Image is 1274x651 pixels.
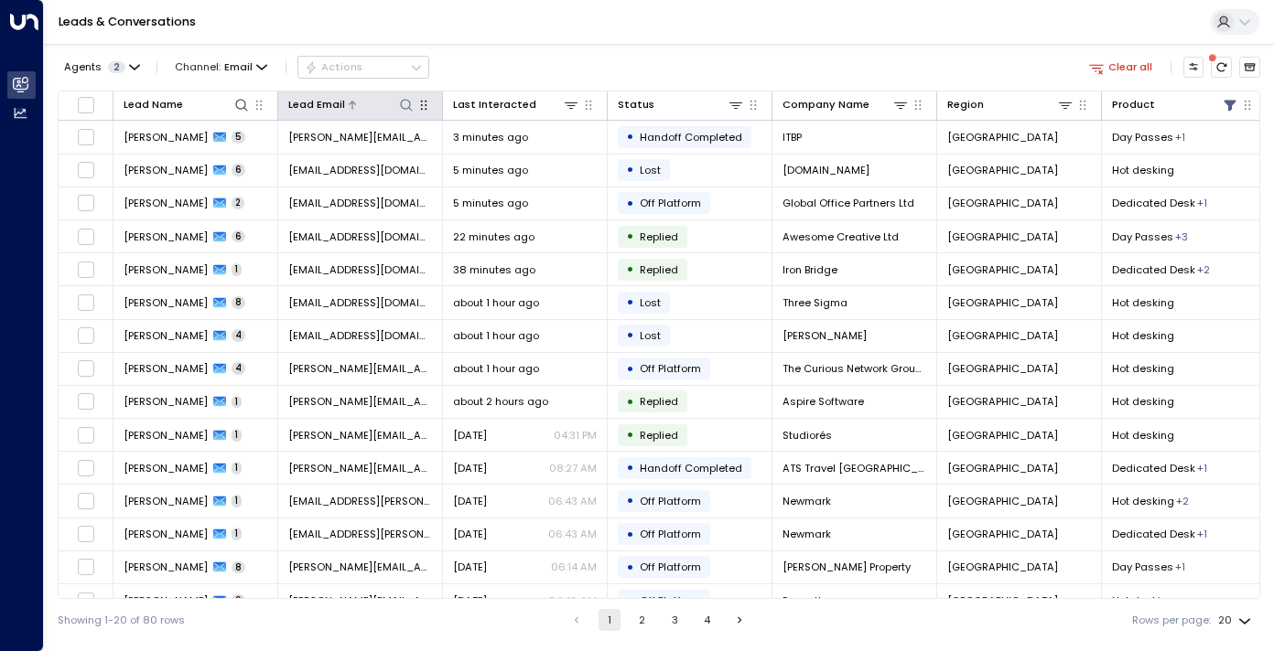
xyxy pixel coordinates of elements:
span: 1 [232,528,242,540]
span: Milly Mitchell [124,494,208,508]
span: 2 [232,197,244,209]
p: 06:43 AM [548,527,597,541]
span: cblackgspc@yahoo.co.uk [288,196,432,210]
span: 5 minutes ago [453,196,528,210]
span: Hot desking [1112,328,1174,343]
div: Last Interacted [453,96,536,113]
span: Day Passes [1112,560,1173,574]
span: 6 [232,164,245,176]
span: 6 [232,230,245,243]
span: codeflow.studio [783,163,869,177]
div: • [626,522,634,547]
button: Actions [297,56,429,78]
div: Product [1112,96,1155,113]
div: Dedicated Desk,Hot desking,Meeting Rooms [1175,229,1188,244]
span: Jake Turner [124,262,208,277]
span: Hot desking [1112,428,1174,443]
span: Hot desking [1112,163,1174,177]
span: Replied [640,428,678,443]
span: Day Passes [1112,130,1173,144]
p: 08:27 AM [549,461,597,475]
span: 1 [232,429,242,442]
span: Agents [64,62,102,72]
span: Yesterday [453,527,487,541]
p: 06:43 AM [548,494,597,508]
span: Dedicated Desk [1112,262,1195,277]
span: mike.hamilton@aspiresoftware.com [288,394,432,409]
div: Company Name [783,96,909,113]
div: • [626,157,634,182]
button: Agents2 [58,57,145,77]
span: 1 [232,462,242,475]
span: Hot desking [1112,361,1174,376]
span: milly.mitchell@nmrk.com [288,527,432,541]
span: Off Platform [640,527,701,541]
span: Toggle select row [77,525,95,543]
span: gary.salter@salterproperty.co.uk [288,560,432,574]
span: Toggle select row [77,558,95,576]
div: Last Interacted [453,96,579,113]
span: Yesterday [453,560,487,574]
span: Newmark [783,527,831,541]
span: 4 [232,329,245,342]
span: 38 minutes ago [453,262,535,277]
span: Dedicated Desk [1112,461,1195,475]
span: Hot desking [1112,494,1174,508]
span: francesca@studiores.co.uk [288,428,432,443]
span: London [947,527,1058,541]
span: Off Platform [640,560,701,574]
div: Private Office [1197,461,1207,475]
div: Showing 1-20 of 80 rows [58,613,185,628]
span: Replied [640,229,678,244]
span: Toggle select all [77,96,95,114]
span: Dublin [947,461,1058,475]
span: Hot desking [1112,593,1174,608]
div: Region [947,96,984,113]
span: 8 [232,561,245,574]
span: London [947,262,1058,277]
button: page 1 [599,609,621,631]
span: Dedicated Desk [1112,196,1195,210]
span: Prometheux [783,593,842,608]
div: • [626,124,634,149]
span: Colin Black [124,196,208,210]
span: Global Office Partners Ltd [783,196,914,210]
span: Karen Weston [124,361,208,376]
span: Robert Jones [124,229,208,244]
div: • [626,555,634,580]
span: 3 minutes ago [453,130,528,144]
span: 22 minutes ago [453,229,534,244]
span: rob@awesomecreative.co.uk [288,229,432,244]
a: Leads & Conversations [59,14,196,29]
span: Toggle select row [77,359,95,378]
button: Channel:Email [169,57,274,77]
span: Bhavesh Busa [124,130,208,144]
span: Iron Bridge [783,262,837,277]
div: • [626,588,634,613]
span: milly.mitchell@nmrk.com [288,494,432,508]
span: 1 [232,495,242,507]
span: Handoff Completed [640,130,742,144]
span: Off Platform [640,494,701,508]
span: Lost [640,328,661,343]
span: Lost [640,163,661,177]
span: 8 [232,296,245,309]
p: 06:14 AM [551,560,597,574]
span: Yesterday [453,593,487,608]
span: Toggle select row [77,228,95,246]
span: 9 [232,594,245,607]
div: Lead Email [288,96,345,113]
div: Private Office [1197,196,1207,210]
span: ATS Travel Ireland [783,461,926,475]
span: Francesca Saia [124,428,208,443]
span: London [947,394,1058,409]
span: zmian@zsmian.com [288,328,432,343]
button: Archived Leads [1239,57,1260,78]
span: winkie.mchardy@workthere.com [288,262,432,277]
span: The Curious Network Group LTD [783,361,926,376]
button: Go to page 3 [664,609,686,631]
span: Replied [640,262,678,277]
span: karen.weston@tcnuk.co.uk [288,361,432,376]
div: Hot desking [1175,560,1185,574]
span: Lost [640,295,661,310]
